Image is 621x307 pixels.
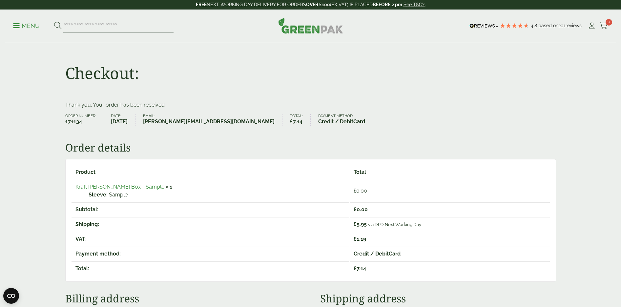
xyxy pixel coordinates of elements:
strong: [DATE] [111,118,128,126]
td: Credit / DebitCard [350,247,550,261]
li: Payment method: [318,114,373,126]
li: Total: [290,114,311,126]
th: Payment method: [72,247,349,261]
span: 0 [606,19,612,26]
i: Cart [600,23,608,29]
strong: FREE [196,2,207,7]
a: 0 [600,21,608,31]
span: 5.95 [354,221,367,227]
strong: OVER £100 [306,2,330,7]
span: 1.19 [354,236,366,242]
div: 4.79 Stars [500,23,529,29]
p: Menu [13,22,40,30]
a: Kraft [PERSON_NAME] Box - Sample [75,184,164,190]
span: £ [354,221,357,227]
a: See T&C's [404,2,425,7]
li: Email: [143,114,282,126]
p: Sample [89,191,345,199]
span: £ [354,188,356,194]
li: Date: [111,114,135,126]
th: Product [72,165,349,179]
button: Open CMP widget [3,288,19,304]
span: £ [354,265,357,272]
strong: [PERSON_NAME][EMAIL_ADDRESS][DOMAIN_NAME] [143,118,275,126]
span: £ [354,206,357,213]
bdi: 7.14 [290,118,302,125]
img: GreenPak Supplies [278,18,343,33]
small: via DPD Next Working Day [368,222,421,227]
th: Total [350,165,550,179]
span: £ [290,118,293,125]
img: REVIEWS.io [469,24,498,28]
th: Shipping: [72,217,349,231]
span: Based on [538,23,558,28]
th: VAT: [72,232,349,246]
span: 201 [558,23,566,28]
strong: Sleeve: [89,191,108,199]
span: £ [354,236,357,242]
strong: × 1 [166,184,172,190]
h2: Order details [65,141,556,154]
i: My Account [588,23,596,29]
a: Menu [13,22,40,29]
span: reviews [566,23,582,28]
h2: Billing address [65,292,301,305]
strong: 171134 [65,118,96,126]
h2: Shipping address [320,292,556,305]
strong: Credit / DebitCard [318,118,365,126]
h1: Checkout: [65,64,139,83]
th: Subtotal: [72,202,349,216]
bdi: 0.00 [354,188,367,194]
p: Thank you. Your order has been received. [65,101,556,109]
li: Order number: [65,114,104,126]
span: 4.8 [531,23,538,28]
span: 0.00 [354,206,368,213]
span: 7.14 [354,265,366,272]
th: Total: [72,261,349,276]
strong: BEFORE 2 pm [373,2,402,7]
